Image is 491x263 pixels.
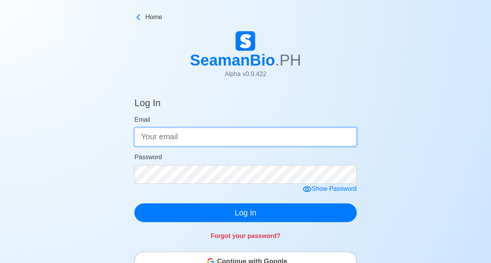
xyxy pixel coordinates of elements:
[275,52,301,69] span: .PH
[236,31,255,51] img: Logo
[190,31,301,85] a: SeamanBio.PHAlpha v0.9.422
[190,69,301,79] p: Alpha v 0.9.422
[145,12,162,22] span: Home
[134,154,162,160] span: Password
[134,98,161,112] h4: Log In
[134,128,357,146] input: Your email
[134,116,150,123] span: Email
[134,12,357,22] a: Home
[190,51,301,69] h1: SeamanBio
[211,233,280,239] a: Forgot your password?
[302,184,357,194] div: Show Password
[134,203,357,222] button: Log In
